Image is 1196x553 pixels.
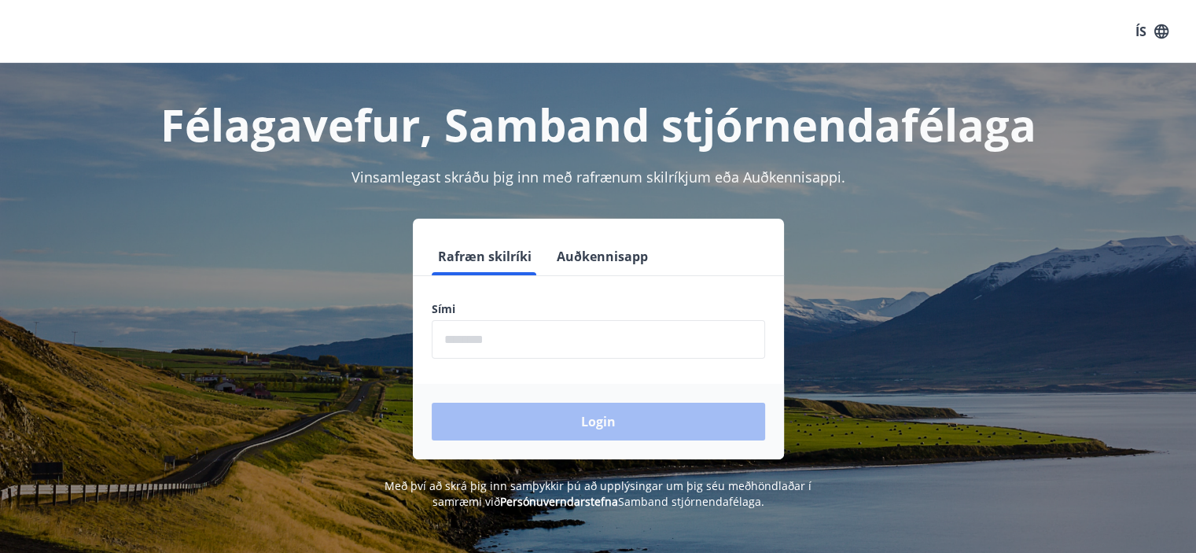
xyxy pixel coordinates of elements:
[432,238,538,275] button: Rafræn skilríki
[351,168,845,186] span: Vinsamlegast skráðu þig inn með rafrænum skilríkjum eða Auðkennisappi.
[385,478,811,509] span: Með því að skrá þig inn samþykkir þú að upplýsingar um þig séu meðhöndlaðar í samræmi við Samband...
[500,494,618,509] a: Persónuverndarstefna
[51,94,1146,154] h1: Félagavefur, Samband stjórnendafélaga
[1127,17,1177,46] button: ÍS
[432,301,765,317] label: Sími
[550,238,654,275] button: Auðkennisapp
